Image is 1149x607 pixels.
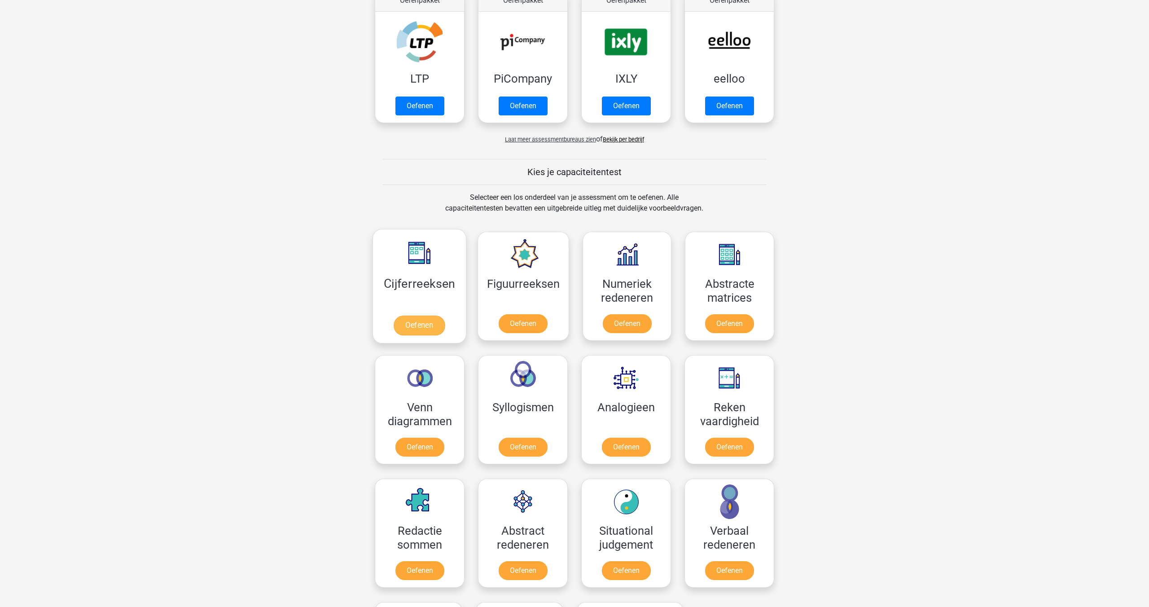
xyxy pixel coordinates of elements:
[437,192,712,224] div: Selecteer een los onderdeel van je assessment om te oefenen. Alle capaciteitentesten bevatten een...
[395,438,444,457] a: Oefenen
[602,561,651,580] a: Oefenen
[705,438,754,457] a: Oefenen
[394,316,445,335] a: Oefenen
[602,438,651,457] a: Oefenen
[499,438,548,457] a: Oefenen
[499,561,548,580] a: Oefenen
[705,561,754,580] a: Oefenen
[603,136,644,143] a: Bekijk per bedrijf
[603,314,652,333] a: Oefenen
[383,167,766,177] h5: Kies je capaciteitentest
[368,127,781,145] div: of
[705,97,754,115] a: Oefenen
[499,97,548,115] a: Oefenen
[602,97,651,115] a: Oefenen
[395,97,444,115] a: Oefenen
[499,314,548,333] a: Oefenen
[705,314,754,333] a: Oefenen
[505,136,596,143] span: Laat meer assessmentbureaus zien
[395,561,444,580] a: Oefenen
